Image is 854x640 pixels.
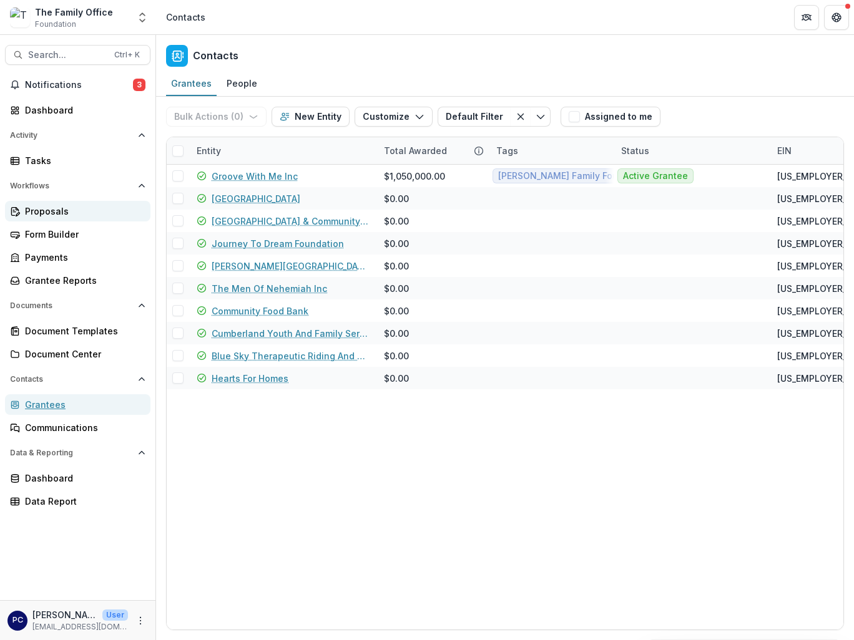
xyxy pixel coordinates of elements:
div: Tags [489,137,614,164]
div: Entity [189,137,376,164]
button: Default Filter [438,107,511,127]
span: Data & Reporting [10,448,133,457]
div: $0.00 [384,282,409,295]
a: [GEOGRAPHIC_DATA] & Community Center Corporation [212,215,369,228]
div: Form Builder [25,228,140,241]
a: Dashboard [5,468,150,488]
a: Cumberland Youth And Family Services [212,327,369,340]
div: $1,050,000.00 [384,170,445,183]
a: Tasks [5,150,150,171]
button: Open Documents [5,296,150,316]
div: Contacts [166,11,205,24]
a: Communications [5,417,150,438]
a: Proposals [5,201,150,221]
button: Assigned to me [561,107,660,127]
a: People [222,72,262,96]
button: Open Data & Reporting [5,443,150,463]
p: User [102,609,128,621]
span: Notifications [25,80,133,90]
div: $0.00 [384,192,409,205]
button: Search... [5,45,150,65]
div: Proposals [25,205,140,218]
div: Tags [489,144,526,157]
a: Groove With Me Inc [212,170,298,183]
div: $0.00 [384,349,409,362]
button: Open Activity [5,125,150,145]
div: EIN [770,144,799,157]
button: Bulk Actions (0) [166,107,267,127]
a: The Men Of Nehemiah Inc [212,282,327,295]
a: Payments [5,247,150,268]
a: Data Report [5,491,150,512]
a: Grantees [5,394,150,415]
div: People [222,74,262,92]
span: Activity [10,131,133,140]
div: Grantee Reports [25,274,140,287]
span: Workflows [10,182,133,190]
div: Payments [25,251,140,264]
button: Customize [355,107,433,127]
div: Tasks [25,154,140,167]
button: Notifications3 [5,75,150,95]
div: $0.00 [384,304,409,318]
div: Entity [189,144,228,157]
div: Pam Carris [12,616,23,624]
a: Blue Sky Therapeutic Riding And Respite [212,349,369,362]
span: Search... [28,50,107,61]
button: Clear filter [511,107,531,127]
div: Status [614,144,657,157]
div: Total Awarded [376,137,489,164]
span: Contacts [10,375,133,384]
span: Foundation [35,19,76,30]
h2: Contacts [193,50,238,62]
a: [PERSON_NAME][GEOGRAPHIC_DATA] [GEOGRAPHIC_DATA] [212,259,369,273]
div: Communications [25,421,140,434]
div: Dashboard [25,104,140,117]
button: Toggle menu [531,107,551,127]
button: More [133,613,148,628]
div: Document Templates [25,324,140,337]
div: $0.00 [384,215,409,228]
a: Grantees [166,72,217,96]
button: New Entity [272,107,350,127]
button: Open Contacts [5,369,150,389]
a: Form Builder [5,224,150,245]
div: The Family Office [35,6,113,19]
div: $0.00 [384,237,409,250]
div: Status [614,137,770,164]
div: $0.00 [384,372,409,385]
button: Get Help [824,5,849,30]
div: Document Center [25,347,140,361]
button: Partners [794,5,819,30]
div: Total Awarded [376,144,454,157]
span: 3 [133,79,145,91]
a: Community Food Bank [212,304,308,318]
div: $0.00 [384,327,409,340]
div: Grantees [166,74,217,92]
a: Hearts For Homes [212,372,288,385]
button: Open Workflows [5,176,150,196]
button: Open entity switcher [134,5,151,30]
a: Grantee Reports [5,270,150,291]
p: [PERSON_NAME] [32,608,97,621]
a: Document Center [5,344,150,364]
span: Active Grantee [623,171,688,182]
a: Document Templates [5,321,150,341]
div: $0.00 [384,259,409,273]
a: [GEOGRAPHIC_DATA] [212,192,300,205]
span: Documents [10,301,133,310]
span: [PERSON_NAME] Family Foundation - [GEOGRAPHIC_DATA] [498,171,750,182]
div: Grantees [25,398,140,411]
a: Journey To Dream Foundation [212,237,344,250]
div: Data Report [25,495,140,508]
div: Ctrl + K [112,48,142,62]
nav: breadcrumb [161,8,210,26]
p: [EMAIL_ADDRESS][DOMAIN_NAME] [32,621,128,633]
div: Dashboard [25,472,140,485]
img: The Family Office [10,7,30,27]
a: Dashboard [5,100,150,120]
